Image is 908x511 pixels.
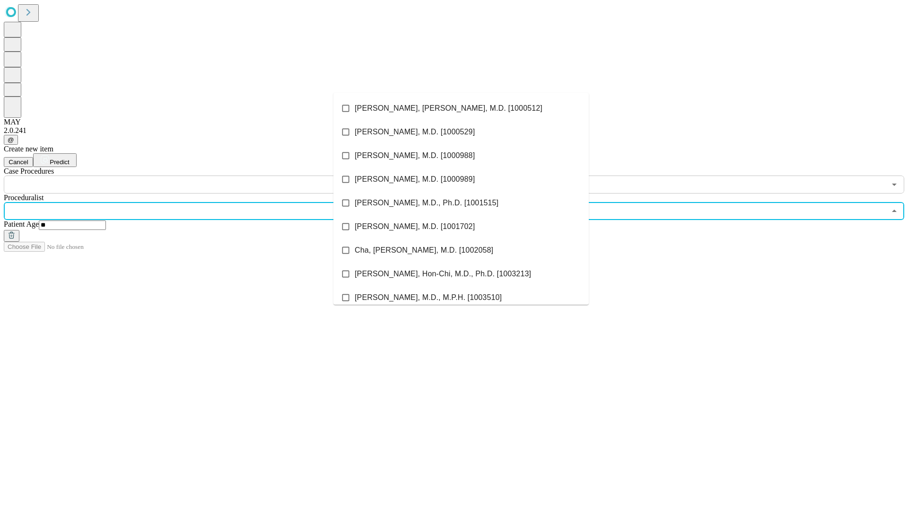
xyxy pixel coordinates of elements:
[355,103,542,114] span: [PERSON_NAME], [PERSON_NAME], M.D. [1000512]
[355,150,475,161] span: [PERSON_NAME], M.D. [1000988]
[4,220,39,228] span: Patient Age
[4,118,904,126] div: MAY
[9,159,28,166] span: Cancel
[4,135,18,145] button: @
[888,204,901,218] button: Close
[33,153,77,167] button: Predict
[355,174,475,185] span: [PERSON_NAME], M.D. [1000989]
[4,126,904,135] div: 2.0.241
[4,145,53,153] span: Create new item
[4,167,54,175] span: Scheduled Procedure
[355,245,493,256] span: Cha, [PERSON_NAME], M.D. [1002058]
[355,221,475,232] span: [PERSON_NAME], M.D. [1001702]
[355,292,502,303] span: [PERSON_NAME], M.D., M.P.H. [1003510]
[8,136,14,143] span: @
[355,197,498,209] span: [PERSON_NAME], M.D., Ph.D. [1001515]
[888,178,901,191] button: Open
[355,126,475,138] span: [PERSON_NAME], M.D. [1000529]
[4,157,33,167] button: Cancel
[50,159,69,166] span: Predict
[4,194,44,202] span: Proceduralist
[355,268,531,280] span: [PERSON_NAME], Hon-Chi, M.D., Ph.D. [1003213]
